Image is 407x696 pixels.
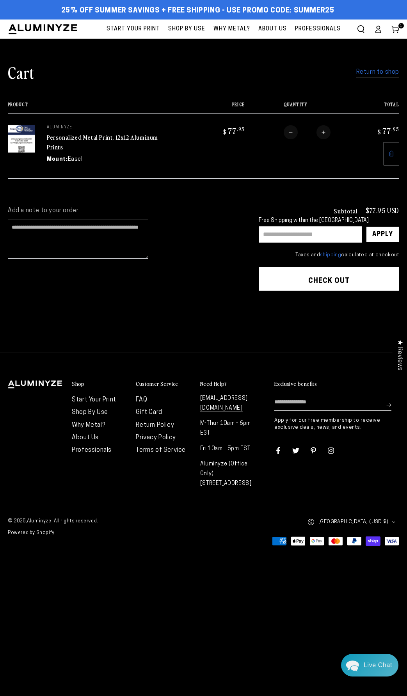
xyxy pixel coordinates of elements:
summary: Search our site [352,21,370,38]
a: Aluminyze [27,519,51,524]
sup: .95 [237,126,245,132]
a: Start Your Print [103,20,164,39]
label: Add a note to your order [8,207,243,215]
div: Chat widget toggle [341,654,398,676]
span: Why Metal? [213,24,250,34]
span: $ [378,128,381,136]
p: Fri 10am - 5pm EST [200,444,256,454]
bdi: 77 [222,125,245,136]
a: Remove 12"x12" Square White Glossy Aluminyzed Photo [384,142,399,165]
a: shipping [320,252,341,258]
a: Return Policy [136,422,174,428]
div: Free Shipping within the [GEOGRAPHIC_DATA] [259,218,399,224]
a: FAQ [136,397,147,403]
a: Professionals [72,447,112,453]
h2: Customer Service [136,380,178,387]
button: [GEOGRAPHIC_DATA] (USD $) [307,513,399,530]
summary: Need Help? [200,380,256,388]
img: Aluminyze [8,23,78,35]
a: Terms of Service [136,447,186,453]
a: About Us [254,20,291,39]
summary: Exclusive benefits [274,380,399,388]
img: 12"x12" Square White Glossy Aluminyzed Photo [8,125,35,153]
div: Click to open Judge.me floating reviews tab [392,334,407,377]
dt: Mount: [47,155,68,163]
div: Apply [372,227,393,242]
th: Price [201,102,245,113]
a: Professionals [291,20,345,39]
a: Personalized Metal Print, 12x12 Aluminum Prints [47,133,158,151]
span: $ [223,128,227,136]
p: aluminyze [47,125,164,130]
th: Quantity [245,102,355,113]
small: © 2025, . All rights reserved. [8,516,204,527]
summary: Shop [72,380,128,388]
th: Product [8,102,201,113]
span: 1 [400,23,402,28]
small: Taxes and calculated at checkout [259,251,399,259]
p: $77.95 USD [366,207,399,214]
span: [GEOGRAPHIC_DATA] (USD $) [318,517,388,526]
h3: Subtotal [334,208,358,214]
iframe: PayPal-paypal [259,306,399,323]
a: Gift Card [136,409,162,415]
a: Why Metal? [72,422,105,428]
h2: Need Help? [200,380,227,387]
th: Total [355,102,399,113]
a: Why Metal? [210,20,254,39]
a: About Us [72,435,99,441]
span: Start Your Print [107,24,160,34]
h1: Cart [8,62,34,82]
a: [EMAIL_ADDRESS][DOMAIN_NAME] [200,396,248,412]
sup: .95 [391,126,399,132]
p: Apply for our free membership to receive exclusive deals, news, and events. [274,417,399,431]
button: Subscribe [386,394,391,417]
dd: Easel [68,155,83,163]
span: 25% off Summer Savings + Free Shipping - Use Promo Code: SUMMER25 [61,7,334,15]
div: Contact Us Directly [364,654,392,676]
a: Shop By Use [72,409,108,415]
a: Return to shop [356,67,399,78]
bdi: 77 [377,125,399,136]
a: Shop By Use [164,20,209,39]
button: Check out [259,267,399,291]
p: Aluminyze (Office Only) [STREET_ADDRESS] [200,459,256,489]
span: About Us [258,24,287,34]
a: Privacy Policy [136,435,176,441]
span: Professionals [295,24,341,34]
h2: Shop [72,380,85,387]
summary: Customer Service [136,380,192,388]
h2: Exclusive benefits [274,380,317,387]
span: Shop By Use [168,24,205,34]
p: M-Thur 10am - 6pm EST [200,419,256,438]
a: Powered by Shopify [8,531,55,535]
a: Start Your Print [72,397,116,403]
input: Quantity for Personalized Metal Print, 12x12 Aluminum Prints [298,125,316,139]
